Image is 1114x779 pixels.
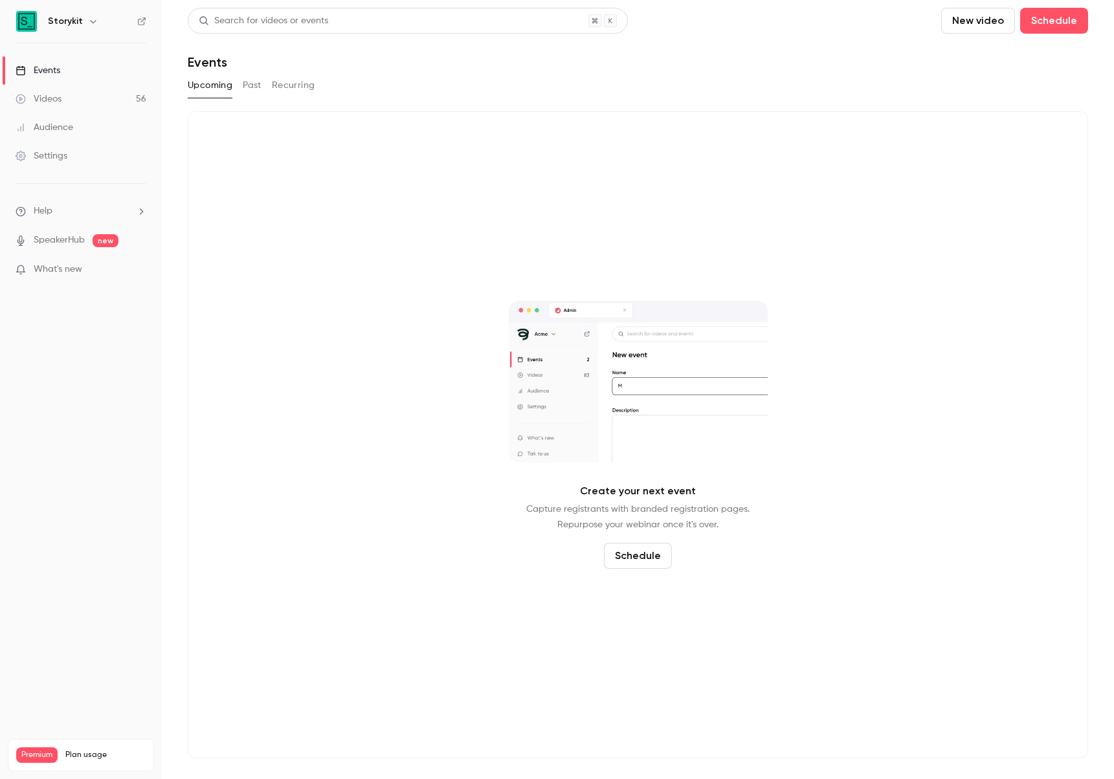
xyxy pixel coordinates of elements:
div: Audience [16,121,73,134]
p: Create your next event [580,483,696,499]
button: Past [243,75,262,96]
div: Settings [16,149,67,162]
a: SpeakerHub [34,234,85,247]
h6: Storykit [48,15,83,28]
span: What's new [34,263,82,276]
p: Capture registrants with branded registration pages. Repurpose your webinar once it's over. [526,501,750,532]
button: Schedule [1020,8,1088,34]
button: Schedule [604,543,672,569]
span: new [93,234,118,247]
div: Events [16,64,60,77]
button: Upcoming [188,75,232,96]
span: Plan usage [65,750,146,760]
iframe: Noticeable Trigger [131,264,146,276]
h1: Events [188,54,227,70]
div: Videos [16,93,61,105]
img: Storykit [16,11,37,32]
li: help-dropdown-opener [16,204,146,218]
button: Recurring [272,75,315,96]
span: Help [34,204,52,218]
div: Search for videos or events [199,14,328,28]
button: New video [941,8,1015,34]
span: Premium [16,747,58,763]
